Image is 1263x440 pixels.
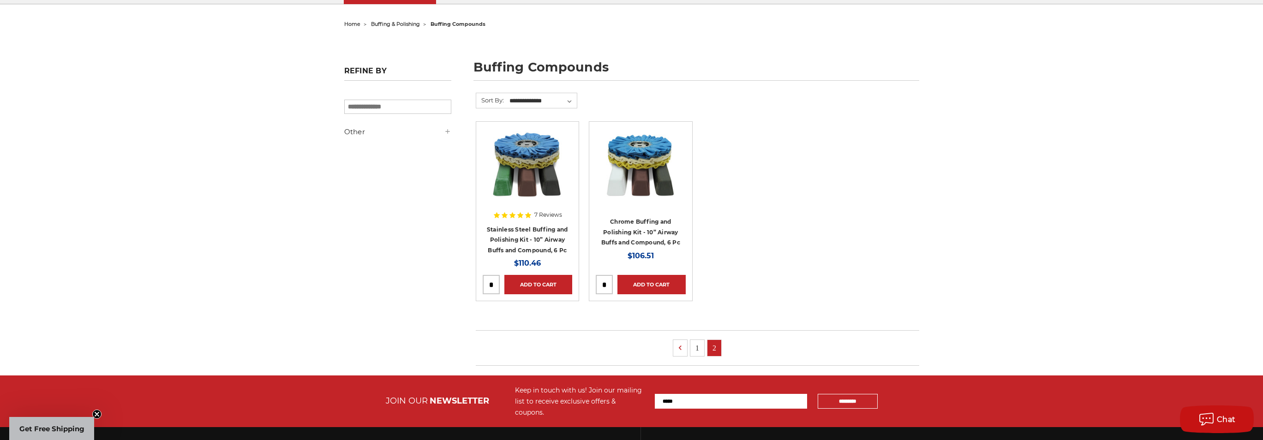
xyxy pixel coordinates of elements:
a: Add to Cart [617,275,685,294]
span: $110.46 [514,259,541,268]
img: 10 inch airway buff and polishing compound kit for stainless steel [491,128,564,202]
button: Chat [1180,405,1254,433]
a: 2 [707,340,721,356]
a: Add to Cart [504,275,572,294]
a: Chrome Buffing and Polishing Kit - 10” Airway Buffs and Compound, 6 Pc [601,218,680,246]
a: 10 inch airway buff and polishing compound kit for chrome [596,128,685,218]
label: Sort By: [476,93,504,107]
span: $106.51 [628,251,654,260]
a: home [344,21,360,27]
span: NEWSLETTER [430,396,489,406]
a: 1 [690,340,704,356]
a: Stainless Steel Buffing and Polishing Kit - 10” Airway Buffs and Compound, 6 Pc [487,226,568,254]
h5: Refine by [344,66,451,81]
select: Sort By: [508,94,577,108]
span: Chat [1217,415,1236,424]
img: 10 inch airway buff and polishing compound kit for chrome [604,128,677,202]
div: Get Free ShippingClose teaser [9,417,94,440]
h5: Other [344,126,451,137]
span: buffing compounds [431,21,485,27]
span: JOIN OUR [386,396,428,406]
button: Close teaser [92,410,102,419]
div: Keep in touch with us! Join our mailing list to receive exclusive offers & coupons. [515,385,646,418]
a: buffing & polishing [371,21,420,27]
h1: buffing compounds [473,61,919,81]
span: Get Free Shipping [19,424,84,433]
a: 10 inch airway buff and polishing compound kit for stainless steel [483,128,572,218]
